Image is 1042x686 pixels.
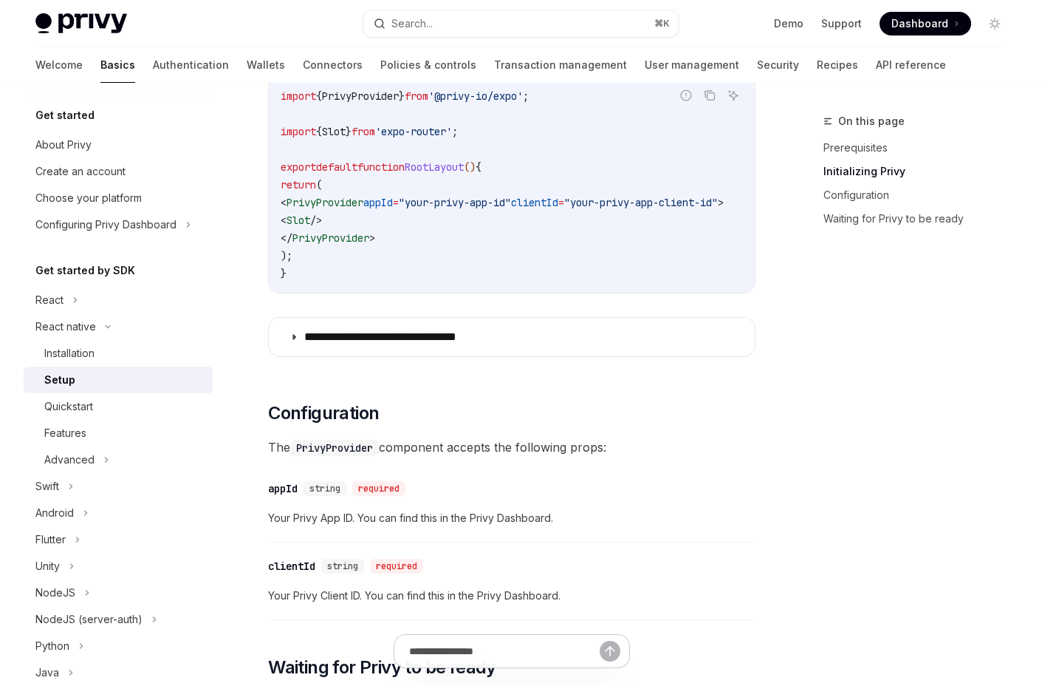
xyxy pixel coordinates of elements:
[817,47,858,83] a: Recipes
[44,451,95,469] div: Advanced
[24,420,213,446] a: Features
[309,483,340,495] span: string
[35,611,143,628] div: NodeJS (server-auth)
[268,401,379,425] span: Configuration
[35,136,92,154] div: About Privy
[983,12,1007,35] button: Toggle dark mode
[44,371,75,389] div: Setup
[35,189,142,207] div: Choose your platform
[316,89,322,103] span: {
[35,531,66,549] div: Flutter
[35,504,74,522] div: Android
[399,196,511,209] span: "your-privy-app-id"
[645,47,739,83] a: User management
[24,158,213,185] a: Create an account
[24,393,213,420] a: Quickstart
[292,231,369,245] span: PrivyProvider
[823,160,1018,183] a: Initializing Privy
[153,47,229,83] a: Authentication
[44,398,93,415] div: Quickstart
[676,86,696,105] button: Report incorrect code
[35,478,59,495] div: Swift
[327,560,358,572] span: string
[600,641,620,662] button: Send message
[823,183,1018,207] a: Configuration
[44,424,86,442] div: Features
[876,47,946,83] a: API reference
[375,125,452,138] span: 'expo-router'
[558,196,564,209] span: =
[35,106,95,124] h5: Get started
[24,367,213,393] a: Setup
[35,216,176,234] div: Configuring Privy Dashboard
[774,16,803,31] a: Demo
[100,47,135,83] a: Basics
[35,163,126,180] div: Create an account
[281,214,287,227] span: <
[24,185,213,211] a: Choose your platform
[322,125,346,138] span: Slot
[405,160,464,174] span: RootLayout
[24,132,213,158] a: About Privy
[35,318,96,336] div: React native
[718,196,724,209] span: >
[35,584,75,602] div: NodeJS
[511,196,558,209] span: clientId
[290,440,379,456] code: PrivyProvider
[380,47,476,83] a: Policies & controls
[247,47,285,83] a: Wallets
[654,18,670,30] span: ⌘ K
[322,89,399,103] span: PrivyProvider
[281,196,287,209] span: <
[391,15,433,33] div: Search...
[268,437,755,458] span: The component accepts the following props:
[823,136,1018,160] a: Prerequisites
[838,112,905,130] span: On this page
[369,231,375,245] span: >
[880,12,971,35] a: Dashboard
[35,13,127,34] img: light logo
[891,16,948,31] span: Dashboard
[523,89,529,103] span: ;
[370,559,423,574] div: required
[724,86,743,105] button: Ask AI
[35,664,59,682] div: Java
[757,47,799,83] a: Security
[281,178,316,191] span: return
[24,340,213,367] a: Installation
[564,196,718,209] span: "your-privy-app-client-id"
[476,160,481,174] span: {
[823,207,1018,231] a: Waiting for Privy to be ready
[464,160,476,174] span: ()
[287,214,310,227] span: Slot
[316,160,357,174] span: default
[363,10,679,37] button: Search...⌘K
[393,196,399,209] span: =
[821,16,862,31] a: Support
[281,249,292,262] span: );
[303,47,363,83] a: Connectors
[700,86,719,105] button: Copy the contents from the code block
[346,125,352,138] span: }
[428,89,523,103] span: '@privy-io/expo'
[281,231,292,245] span: </
[268,509,755,527] span: Your Privy App ID. You can find this in the Privy Dashboard.
[44,344,95,362] div: Installation
[35,557,60,575] div: Unity
[268,559,315,574] div: clientId
[316,178,322,191] span: (
[399,89,405,103] span: }
[316,125,322,138] span: {
[35,47,83,83] a: Welcome
[281,125,316,138] span: import
[281,267,287,280] span: }
[357,160,405,174] span: function
[452,125,458,138] span: ;
[352,481,405,496] div: required
[281,160,316,174] span: export
[281,89,316,103] span: import
[363,196,393,209] span: appId
[405,89,428,103] span: from
[268,481,298,496] div: appId
[268,587,755,605] span: Your Privy Client ID. You can find this in the Privy Dashboard.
